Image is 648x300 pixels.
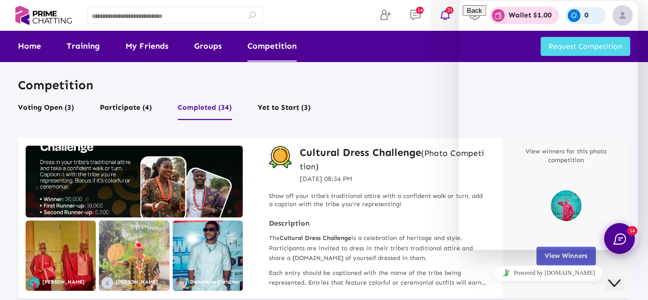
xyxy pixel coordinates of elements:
iframe: chat widget [458,1,638,250]
button: Participate (4) [100,101,152,120]
p: [PERSON_NAME] [116,279,158,285]
img: 6872abc575df9738c07e7a0d_1757525292585.png [28,277,40,289]
img: 683ed4866530a9605a755410_1756324506508.png [175,277,187,289]
span: 21 [446,7,453,14]
strong: Description [269,219,487,228]
span: View Winners [545,252,588,259]
p: The is a celebration of heritage and style. Participants are invited to dress in their tribe’s tr... [269,233,487,263]
img: logo [15,3,72,28]
button: Completed (34) [178,101,232,120]
button: View Winners [536,247,596,265]
iframe: chat widget [458,262,638,285]
a: Groups [194,31,222,62]
img: 1758015794424.jpg [26,221,96,291]
p: Ihekweme Christian [190,279,240,285]
strong: Cultural Dress Challenge [280,234,351,242]
p: Each entry should be captioned with the name of the tribe being represented. Entries that feature... [269,268,487,288]
iframe: chat widget [605,259,638,290]
button: Yet to Start (3) [258,101,311,120]
img: competition-badge.svg [269,146,292,169]
a: Competition [247,31,297,62]
button: Voting Open (3) [18,101,74,120]
a: Home [18,31,41,62]
img: compititionbanner1752867292-aVA0b.jpg [26,146,243,217]
img: 1757353885727.jpg [99,221,169,291]
h3: Cultural Dress Challenge [300,146,487,172]
a: Training [67,31,100,62]
p: Show off your tribe’s traditional attire with a confident walk or turn, add a caption with the tr... [269,192,487,209]
a: Cultural Dress Challenge(Photo Competition) [300,146,487,172]
p: [PERSON_NAME] [43,279,85,285]
img: no_profile_image.svg [101,277,113,289]
p: Competition [18,77,630,93]
p: [DATE] 08:34 PM [300,174,487,184]
img: 1756203742986.jpg [173,221,243,291]
span: 14 [416,7,424,14]
a: My Friends [126,31,169,62]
